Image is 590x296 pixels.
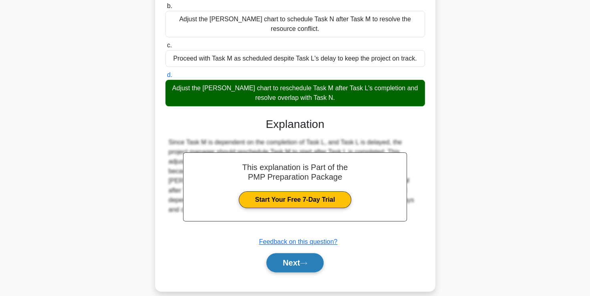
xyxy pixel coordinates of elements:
[165,80,425,106] div: Adjust the [PERSON_NAME] chart to reschedule Task M after Task L's completion and resolve overlap...
[239,191,351,208] a: Start Your Free 7-Day Trial
[167,42,172,49] span: c.
[165,11,425,37] div: Adjust the [PERSON_NAME] chart to schedule Task N after Task M to resolve the resource conflict.
[259,238,338,245] a: Feedback on this question?
[167,71,172,78] span: d.
[266,253,324,272] button: Next
[169,138,422,215] div: Since Task M is dependent on the completion of Task L, and Task L is delayed, the project manager...
[165,50,425,67] div: Proceed with Task M as scheduled despite Task L's delay to keep the project on track.
[167,2,172,9] span: b.
[170,118,420,131] h3: Explanation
